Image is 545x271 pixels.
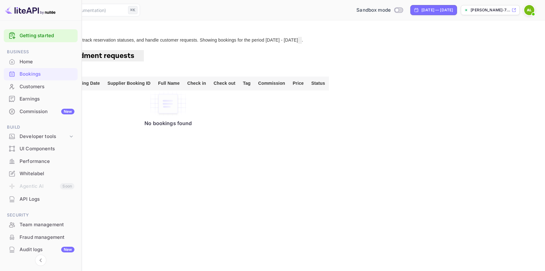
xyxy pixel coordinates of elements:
div: Switch to Production mode [354,7,405,13]
span: [DATE] - [DATE] [266,37,298,43]
div: Customers [20,83,74,90]
th: Booking Date [67,77,104,90]
p: No bookings found [8,120,329,126]
div: API Logs [4,193,78,205]
div: Home [20,58,74,66]
img: Albin Eriksson Lippe [524,5,534,15]
img: LiteAPI logo [5,5,56,15]
a: Fraud management [4,231,78,243]
th: Check out [210,77,239,90]
a: Team management [4,219,78,230]
a: CommissionNew [4,106,78,117]
th: Tag [239,77,254,90]
div: Whitelabel [20,170,74,177]
div: Developer tools [20,133,68,140]
div: Developer tools [4,131,78,142]
div: ⌘K [128,6,138,14]
p: View and manage all hotel bookings, track reservation statuses, and handle customer requests. Sho... [8,37,537,44]
a: Getting started [20,32,74,39]
table: booking table [8,77,329,129]
a: Home [4,56,78,67]
span: Security [4,212,78,219]
div: API Logs [20,196,74,203]
span: Build [4,124,78,131]
a: API Logs [4,193,78,205]
th: Full Name [154,77,183,90]
div: Bookings [20,71,74,78]
div: CommissionNew [4,106,78,118]
span: Sandbox mode [356,7,391,13]
div: Getting started [4,29,78,42]
a: Customers [4,81,78,92]
a: UI Components [4,143,78,154]
button: Collapse navigation [35,255,46,266]
span: Marketing [4,262,78,269]
div: Earnings [20,95,74,103]
a: Performance [4,155,78,167]
div: Audit logs [20,246,74,253]
th: Price [289,77,308,90]
p: [PERSON_NAME]-7... [471,7,510,13]
div: Customers [4,81,78,93]
th: Supplier Booking ID [104,77,155,90]
div: Commission [20,108,74,115]
a: Audit logsNew [4,244,78,255]
div: account-settings tabs [8,50,537,61]
th: Commission [255,77,289,90]
a: Bookings [4,68,78,80]
a: Earnings [4,93,78,105]
img: No bookings found [149,90,187,117]
th: Status [308,77,329,90]
div: Team management [20,221,74,228]
div: Fraud management [20,234,74,241]
a: Whitelabel [4,168,78,179]
span: Amendment requests [59,51,134,61]
button: Change date range [298,37,302,44]
div: Performance [20,158,74,165]
p: Bookings [8,28,537,34]
div: Performance [4,155,78,168]
div: New [61,247,74,252]
div: Fraud management [4,231,78,244]
div: New [61,109,74,114]
th: Check in [184,77,210,90]
div: UI Components [20,145,74,153]
span: Business [4,49,78,55]
div: [DATE] — [DATE] [421,7,453,13]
